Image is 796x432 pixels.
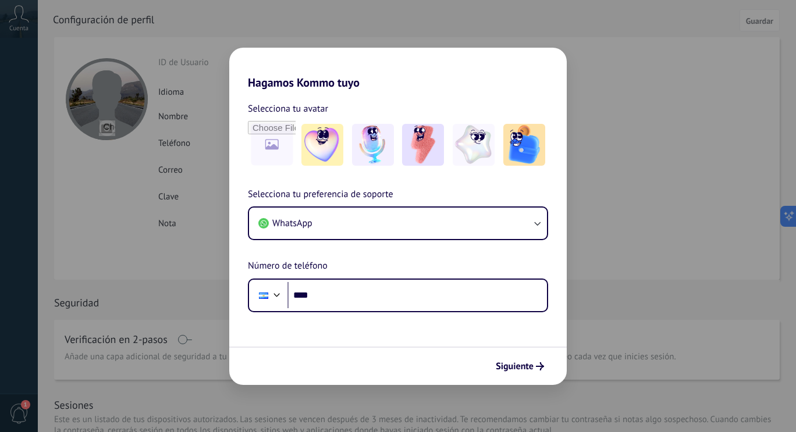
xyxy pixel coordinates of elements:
[402,124,444,166] img: -3.jpeg
[503,124,545,166] img: -5.jpeg
[491,356,549,376] button: Siguiente
[352,124,394,166] img: -2.jpeg
[248,101,328,116] span: Selecciona tu avatar
[229,48,567,90] h2: Hagamos Kommo tuyo
[272,217,312,229] span: WhatsApp
[249,208,547,239] button: WhatsApp
[248,187,393,202] span: Selecciona tu preferencia de soporte
[496,362,534,370] span: Siguiente
[453,124,495,166] img: -4.jpeg
[301,124,343,166] img: -1.jpeg
[253,283,275,308] div: Nicaragua: + 505
[248,259,328,274] span: Número de teléfono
